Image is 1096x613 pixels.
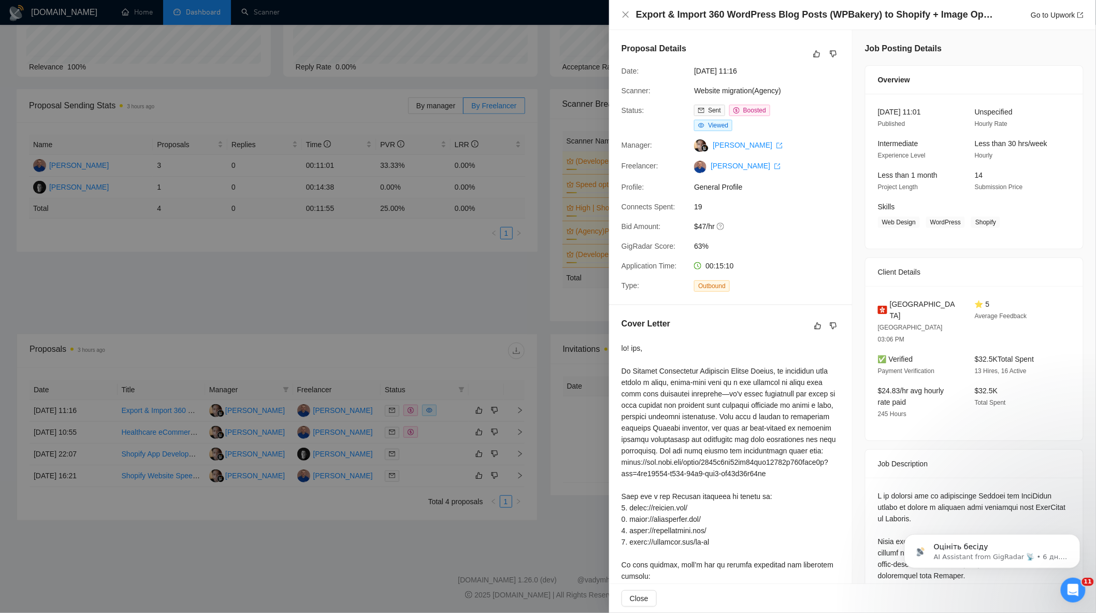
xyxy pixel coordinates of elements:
span: [DATE] 11:16 [694,65,849,77]
span: eye [698,122,704,129]
span: Overview [878,74,910,85]
img: gigradar-bm.png [701,145,709,152]
h5: Proposal Details [622,42,686,55]
span: Type: [622,281,639,290]
span: General Profile [694,181,849,193]
span: Scanner: [622,87,651,95]
img: c1gfRzHJo4lwB2uvQU6P4BT15O_lr8ReaehWjS0ADxTjCRy4vAPwXYrdgz0EeetcBO [694,161,706,173]
span: [GEOGRAPHIC_DATA] [890,298,958,321]
span: like [814,322,821,330]
span: Payment Verification [878,367,934,375]
span: Boosted [743,107,766,114]
span: Manager: [622,141,652,149]
span: Freelancer: [622,162,658,170]
span: WordPress [926,217,965,228]
span: Total Spent [975,399,1006,406]
span: Hourly [975,152,993,159]
span: Intermediate [878,139,918,148]
span: Web Design [878,217,920,228]
span: Profile: [622,183,644,191]
span: Unspecified [975,108,1013,116]
span: Skills [878,203,895,211]
span: [DATE] 11:01 [878,108,921,116]
span: Date: [622,67,639,75]
span: Less than 1 month [878,171,938,179]
span: GigRadar Score: [622,242,675,250]
span: question-circle [717,222,725,231]
button: Close [622,10,630,19]
iframe: Intercom live chat [1061,578,1086,603]
span: Less than 30 hrs/week [975,139,1047,148]
span: Project Length [878,183,918,191]
span: clock-circle [694,262,701,269]
span: Hourly Rate [975,120,1007,127]
span: Published [878,120,905,127]
span: 00:15:10 [705,262,734,270]
span: $24.83/hr avg hourly rate paid [878,387,944,406]
span: dislike [830,322,837,330]
span: 63% [694,240,849,252]
button: dislike [827,320,840,332]
span: Close [630,593,648,604]
span: Application Time: [622,262,677,270]
span: $32.5K [975,387,998,395]
span: [GEOGRAPHIC_DATA] 03:06 PM [878,324,943,343]
span: Experience Level [878,152,926,159]
iframe: Intercom notifications сообщение [889,512,1096,585]
span: export [1077,12,1084,18]
span: mail [698,107,704,113]
span: export [774,163,781,169]
button: like [812,320,824,332]
span: Connects Spent: [622,203,675,211]
span: close [622,10,630,19]
a: [PERSON_NAME] export [711,162,781,170]
img: 🇭🇰 [878,304,887,316]
span: 245 Hours [878,410,906,418]
span: $32.5K Total Spent [975,355,1034,363]
a: Website migration(Agency) [694,87,781,95]
h4: Export & Import 360 WordPress Blog Posts (WPBakery) to Shopify + Image Optimization [636,8,993,21]
a: Go to Upworkexport [1031,11,1084,19]
button: dislike [827,48,840,60]
span: dollar [733,107,740,113]
div: Client Details [878,258,1071,286]
div: Job Description [878,450,1071,478]
span: Bid Amount: [622,222,661,231]
button: Close [622,590,657,607]
span: 19 [694,201,849,212]
span: Viewed [708,122,728,129]
span: Submission Price [975,183,1023,191]
span: $47/hr [694,221,849,232]
span: ⭐ 5 [975,300,990,308]
span: 11 [1082,578,1094,586]
span: Shopify [971,217,1000,228]
span: ✅ Verified [878,355,913,363]
span: like [813,50,820,58]
h5: Job Posting Details [865,42,942,55]
span: Sent [708,107,721,114]
span: Outbound [694,280,730,292]
span: export [776,142,783,149]
h5: Cover Letter [622,318,670,330]
span: Status: [622,106,644,115]
span: 13 Hires, 16 Active [975,367,1027,375]
a: [PERSON_NAME] export [713,141,783,149]
button: like [811,48,823,60]
span: Average Feedback [975,312,1027,320]
span: dislike [830,50,837,58]
span: 14 [975,171,983,179]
